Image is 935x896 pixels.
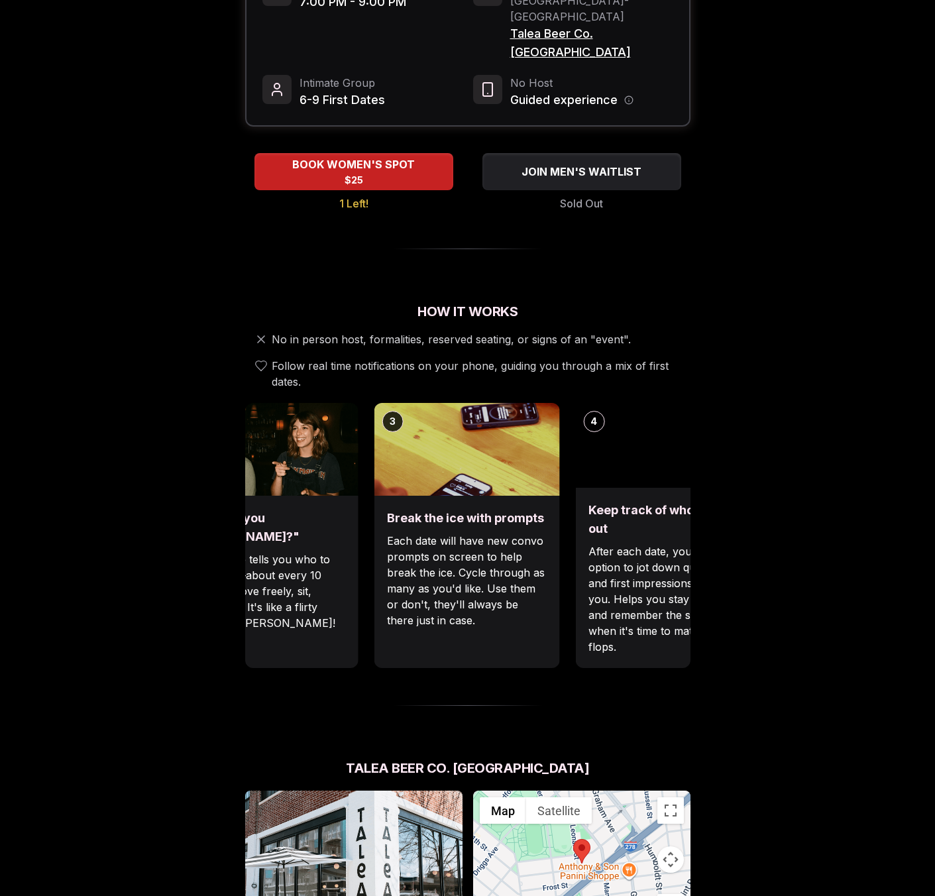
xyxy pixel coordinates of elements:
span: BOOK WOMEN'S SPOT [290,156,417,172]
span: 6-9 First Dates [300,91,385,109]
button: Show street map [480,797,526,824]
p: Your phone tells you who to meet next—about every 10 minutes. Move freely, sit, stand, chat. It's... [186,551,345,631]
h2: Talea Beer Co. [GEOGRAPHIC_DATA] [245,759,690,777]
img: Keep track of who stood out [575,403,761,488]
button: JOIN MEN'S WAITLIST - Sold Out [482,153,681,190]
span: 1 Left! [339,196,368,211]
span: $25 [345,174,363,187]
span: Sold Out [560,196,603,211]
div: 4 [583,411,604,432]
span: No in person host, formalities, reserved seating, or signs of an "event". [272,331,631,347]
button: Show satellite imagery [526,797,592,824]
button: Toggle fullscreen view [657,797,684,824]
button: Map camera controls [657,846,684,873]
span: Follow real time notifications on your phone, guiding you through a mix of first dates. [272,358,685,390]
h3: Break the ice with prompts [387,509,546,528]
button: Host information [624,95,633,105]
span: JOIN MEN'S WAITLIST [519,164,644,180]
p: Each date will have new convo prompts on screen to help break the ice. Cycle through as many as y... [387,533,546,628]
p: After each date, you'll have the option to jot down quick notes and first impressions. Just for y... [588,543,747,655]
h2: How It Works [245,302,690,321]
span: Intimate Group [300,75,385,91]
h3: "Hey, are you [PERSON_NAME]?" [186,509,345,546]
span: Talea Beer Co. [GEOGRAPHIC_DATA] [510,25,673,62]
h3: Keep track of who stood out [588,501,747,538]
img: Break the ice with prompts [374,403,559,496]
span: No Host [510,75,633,91]
button: BOOK WOMEN'S SPOT - 1 Left! [254,153,453,190]
span: Guided experience [510,91,618,109]
div: 3 [382,411,403,432]
img: "Hey, are you Max?" [172,403,358,496]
